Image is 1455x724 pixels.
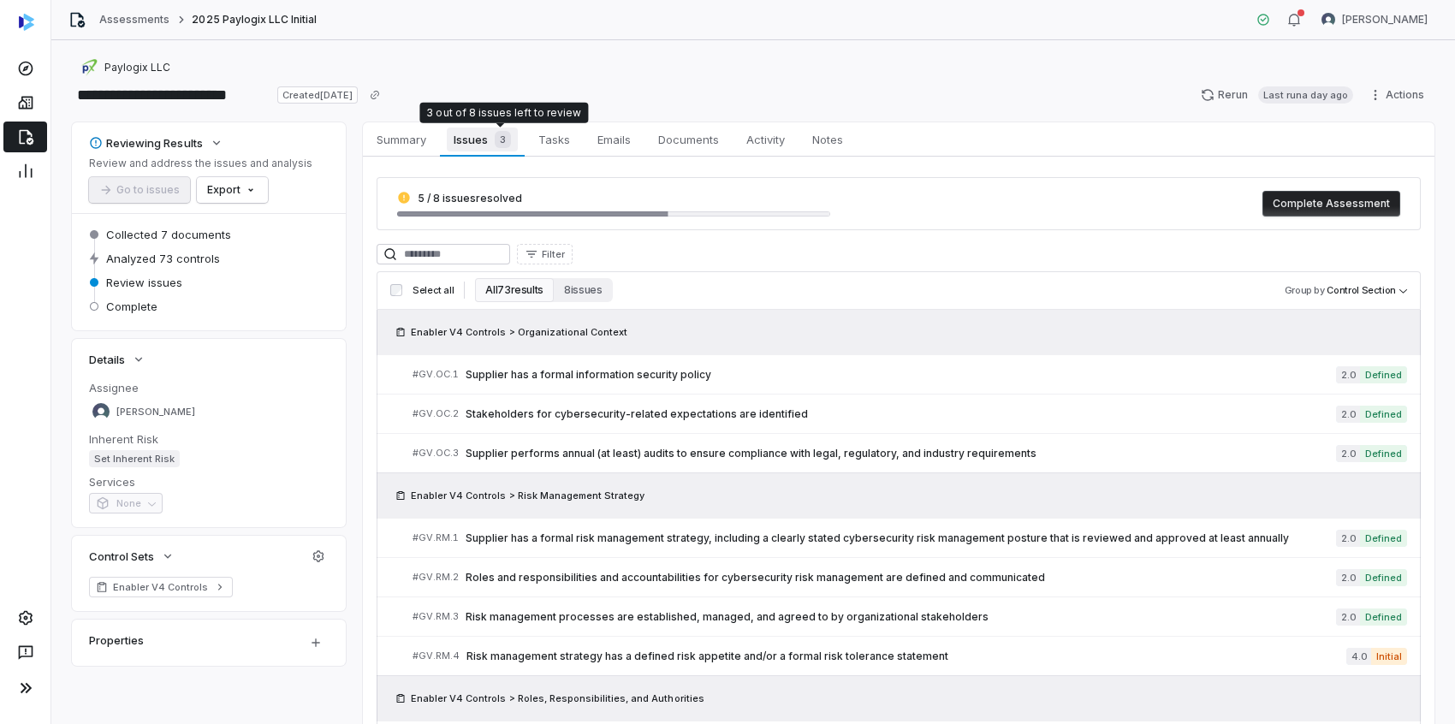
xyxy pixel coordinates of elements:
span: Defined [1360,366,1407,383]
dt: Inherent Risk [89,431,329,447]
button: RerunLast runa day ago [1191,82,1363,108]
span: 2.0 [1336,406,1360,423]
span: Last run a day ago [1258,86,1353,104]
a: #GV.RM.2Roles and responsibilities and accountabilities for cybersecurity risk management are def... [413,558,1407,596]
span: Collected 7 documents [106,227,231,242]
span: Stakeholders for cybersecurity-related expectations are identified [466,407,1336,421]
span: # GV.RM.4 [413,650,460,662]
a: #GV.OC.3Supplier performs annual (at least) audits to ensure compliance with legal, regulatory, a... [413,434,1407,472]
button: 8 issues [554,278,612,302]
span: Defined [1360,445,1407,462]
button: Reviewing Results [84,128,229,158]
button: Filter [517,244,573,264]
span: Defined [1360,406,1407,423]
span: Tasks [532,128,577,151]
a: Assessments [99,13,169,27]
button: Actions [1363,82,1434,108]
span: 2.0 [1336,608,1360,626]
button: All 73 results [475,278,554,302]
span: 3 [495,131,511,148]
span: 4.0 [1346,648,1371,665]
button: Control Sets [84,541,180,572]
span: Defined [1360,608,1407,626]
span: 5 / 8 issues resolved [418,192,522,205]
span: 2.0 [1336,366,1360,383]
span: Analyzed 73 controls [106,251,220,266]
button: Complete Assessment [1262,191,1400,217]
span: Enabler V4 Controls > Risk Management Strategy [411,489,644,502]
dt: Assignee [89,380,329,395]
span: Risk management strategy has a defined risk appetite and/or a formal risk tolerance statement [466,650,1346,663]
a: Enabler V4 Controls [89,577,233,597]
div: 3 out of 8 issues left to review [426,106,581,120]
span: Defined [1360,569,1407,586]
img: Anita Ritter avatar [1321,13,1335,27]
span: # GV.RM.1 [413,531,459,544]
span: Filter [542,248,565,261]
span: Activity [739,128,792,151]
span: Initial [1371,648,1407,665]
span: Enabler V4 Controls [113,580,209,594]
span: Roles and responsibilities and accountabilities for cybersecurity risk management are defined and... [466,571,1336,585]
span: Risk management processes are established, managed, and agreed to by organizational stakeholders [466,610,1336,624]
span: Documents [651,128,726,151]
span: Select all [413,284,454,297]
span: Paylogix LLC [104,61,170,74]
span: Details [89,352,125,367]
span: Enabler V4 Controls > Roles, Responsibilities, and Authorities [411,691,704,705]
span: 2025 Paylogix LLC Initial [192,13,317,27]
p: Review and address the issues and analysis [89,157,312,170]
span: # GV.RM.3 [413,610,459,623]
span: Enabler V4 Controls > Organizational Context [411,325,627,339]
dt: Services [89,474,329,490]
span: Summary [370,128,433,151]
span: Notes [805,128,850,151]
a: #GV.RM.3Risk management processes are established, managed, and agreed to by organizational stake... [413,597,1407,636]
a: #GV.OC.1Supplier has a formal information security policy2.0Defined [413,355,1407,394]
span: Complete [106,299,157,314]
span: Supplier has a formal risk management strategy, including a clearly stated cybersecurity risk man... [466,531,1336,545]
a: #GV.OC.2Stakeholders for cybersecurity-related expectations are identified2.0Defined [413,395,1407,433]
span: Defined [1360,530,1407,547]
span: Group by [1285,284,1325,296]
span: [PERSON_NAME] [116,406,195,418]
span: # GV.RM.2 [413,571,459,584]
span: Emails [591,128,638,151]
span: # GV.OC.3 [413,447,459,460]
span: 2.0 [1336,530,1360,547]
span: 2.0 [1336,445,1360,462]
span: Created [DATE] [277,86,358,104]
button: https://paylogix.com/Paylogix LLC [75,52,175,83]
span: 2.0 [1336,569,1360,586]
span: [PERSON_NAME] [1342,13,1428,27]
button: Details [84,344,151,375]
img: Anita Ritter avatar [92,403,110,420]
a: #GV.RM.4Risk management strategy has a defined risk appetite and/or a formal risk tolerance state... [413,637,1407,675]
img: svg%3e [19,14,34,31]
span: # GV.OC.1 [413,368,459,381]
span: Control Sets [89,549,154,564]
div: Reviewing Results [89,135,203,151]
span: Set Inherent Risk [89,450,180,467]
a: #GV.RM.1Supplier has a formal risk management strategy, including a clearly stated cybersecurity ... [413,519,1407,557]
button: Anita Ritter avatar[PERSON_NAME] [1311,7,1438,33]
input: Select all [390,284,402,296]
button: Copy link [359,80,390,110]
span: Issues [447,128,517,151]
span: # GV.OC.2 [413,407,459,420]
span: Supplier has a formal information security policy [466,368,1336,382]
span: Review issues [106,275,182,290]
button: Export [197,177,268,203]
span: Supplier performs annual (at least) audits to ensure compliance with legal, regulatory, and indus... [466,447,1336,460]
